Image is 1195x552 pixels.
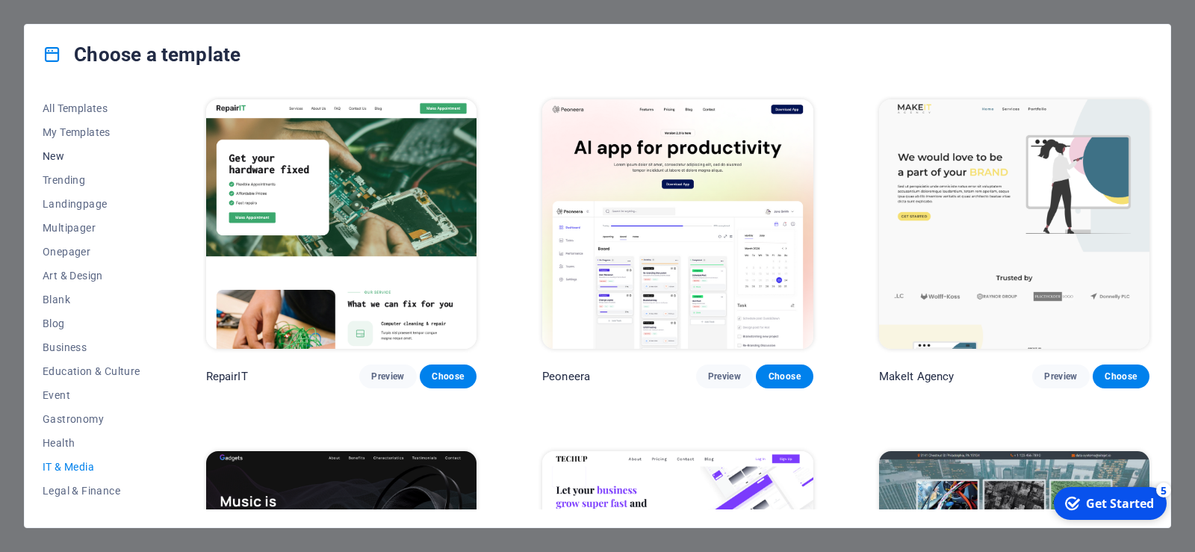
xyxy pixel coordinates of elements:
[1105,370,1137,382] span: Choose
[43,144,140,168] button: New
[542,99,813,349] img: Peoneera
[708,370,741,382] span: Preview
[1093,365,1149,388] button: Choose
[43,150,140,162] span: New
[206,99,477,349] img: RepairIT
[43,455,140,479] button: IT & Media
[43,359,140,383] button: Education & Culture
[43,168,140,192] button: Trending
[43,461,140,473] span: IT & Media
[43,509,140,521] span: Non-Profit
[43,288,140,311] button: Blank
[43,311,140,335] button: Blog
[420,365,477,388] button: Choose
[879,99,1149,349] img: MakeIt Agency
[756,365,813,388] button: Choose
[43,264,140,288] button: Art & Design
[43,413,140,425] span: Gastronomy
[43,216,140,240] button: Multipager
[43,96,140,120] button: All Templates
[43,341,140,353] span: Business
[696,365,753,388] button: Preview
[43,120,140,144] button: My Templates
[43,479,140,503] button: Legal & Finance
[43,335,140,359] button: Business
[43,294,140,306] span: Blank
[43,126,140,138] span: My Templates
[359,365,416,388] button: Preview
[371,370,404,382] span: Preview
[542,369,590,384] p: Peoneera
[43,437,140,449] span: Health
[43,240,140,264] button: Onepager
[43,431,140,455] button: Health
[8,6,121,39] div: Get Started 5 items remaining, 0% complete
[43,503,140,527] button: Non-Profit
[43,43,240,66] h4: Choose a template
[43,192,140,216] button: Landingpage
[43,174,140,186] span: Trending
[43,365,140,377] span: Education & Culture
[43,222,140,234] span: Multipager
[40,14,108,31] div: Get Started
[43,102,140,114] span: All Templates
[43,383,140,407] button: Event
[111,1,125,16] div: 5
[768,370,801,382] span: Choose
[1044,370,1077,382] span: Preview
[43,407,140,431] button: Gastronomy
[43,270,140,282] span: Art & Design
[43,485,140,497] span: Legal & Finance
[432,370,465,382] span: Choose
[206,369,248,384] p: RepairIT
[1032,365,1089,388] button: Preview
[43,246,140,258] span: Onepager
[43,317,140,329] span: Blog
[43,389,140,401] span: Event
[43,198,140,210] span: Landingpage
[879,369,955,384] p: MakeIt Agency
